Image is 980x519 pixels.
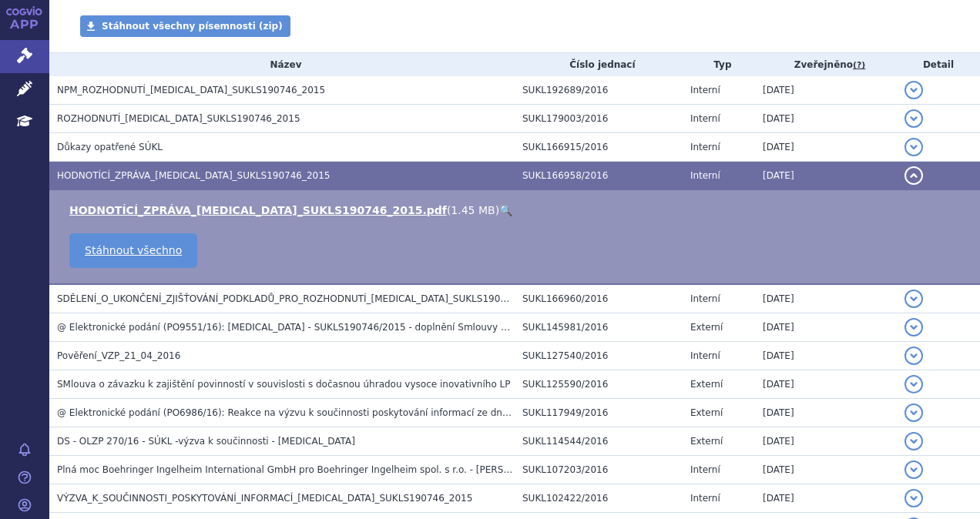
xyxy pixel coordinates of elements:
li: ( ) [69,203,965,218]
td: [DATE] [755,284,897,313]
span: Interní [690,350,720,361]
span: Interní [690,113,720,124]
a: Stáhnout všechny písemnosti (zip) [80,15,290,37]
th: Číslo jednací [515,53,683,76]
button: detail [904,109,923,128]
span: @ Elektronické podání (PO9551/16): Ofev - SUKLS190746/2015 - doplnění Smlouvy o zajištění závazků [57,322,588,333]
span: Interní [690,85,720,95]
td: [DATE] [755,456,897,484]
span: ROZHODNUTÍ_OFEV_SUKLS190746_2015 [57,113,300,124]
button: detail [904,375,923,393]
td: [DATE] [755,427,897,456]
span: DS - OLZP 270/16 - SÚKL -výzva k součinnosti - Ofev [57,436,355,447]
span: Pověření_VZP_21_04_2016 [57,350,180,361]
td: SUKL145981/2016 [515,313,683,342]
span: Plná moc Boehringer Ingelheim International GmbH pro Boehringer Ingelheim spol. s r.o. - nová [57,464,553,475]
td: SUKL166915/2016 [515,133,683,162]
td: [DATE] [755,399,897,427]
span: Stáhnout všechny písemnosti (zip) [102,21,283,32]
button: detail [904,81,923,99]
td: SUKL179003/2016 [515,105,683,133]
span: Interní [690,493,720,504]
span: Důkazy opatřené SÚKL [57,142,163,152]
td: [DATE] [755,313,897,342]
span: Interní [690,142,720,152]
td: [DATE] [755,484,897,513]
span: Externí [690,436,723,447]
td: SUKL166958/2016 [515,162,683,190]
span: NPM_ROZHODNUTÍ_OFEV_SUKLS190746_2015 [57,85,325,95]
button: detail [904,318,923,337]
span: Externí [690,322,723,333]
span: Interní [690,464,720,475]
td: [DATE] [755,342,897,370]
td: SUKL114544/2016 [515,427,683,456]
td: SUKL117949/2016 [515,399,683,427]
button: detail [904,290,923,308]
a: Stáhnout všechno [69,233,197,268]
span: Interní [690,293,720,304]
button: detail [904,403,923,422]
span: Externí [690,379,723,390]
td: SUKL125590/2016 [515,370,683,399]
abbr: (?) [853,60,865,71]
button: detail [904,460,923,479]
button: detail [904,432,923,450]
td: SUKL192689/2016 [515,76,683,105]
td: SUKL107203/2016 [515,456,683,484]
td: [DATE] [755,76,897,105]
button: detail [904,166,923,185]
th: Název [49,53,515,76]
a: HODNOTÍCÍ_ZPRÁVA_[MEDICAL_DATA]_SUKLS190746_2015.pdf [69,204,447,216]
td: [DATE] [755,370,897,399]
td: SUKL166960/2016 [515,284,683,313]
span: VÝZVA_K_SOUČINNOSTI_POSKYTOVÁNÍ_INFORMACÍ_OFEV_SUKLS190746_2015 [57,493,472,504]
span: Externí [690,407,723,418]
th: Detail [897,53,980,76]
button: detail [904,347,923,365]
button: detail [904,138,923,156]
th: Zveřejněno [755,53,897,76]
button: detail [904,489,923,507]
span: SDĚLENÍ_O_UKONČENÍ_ZJIŠŤOVÁNÍ_PODKLADŮ_PRO_ROZHODNUTÍ_OFEV_SUKLS190746_2015.pdf [57,293,564,304]
td: SUKL127540/2016 [515,342,683,370]
td: SUKL102422/2016 [515,484,683,513]
span: 1.45 MB [451,204,495,216]
th: Typ [683,53,755,76]
td: [DATE] [755,162,897,190]
span: SMlouva o závazku k zajištění povinností v souvislosti s dočasnou úhradou vysoce inovativního LP [57,379,510,390]
td: [DATE] [755,133,897,162]
a: 🔍 [499,204,512,216]
span: Interní [690,170,720,181]
span: HODNOTÍCÍ_ZPRÁVA_OFEV_SUKLS190746_2015 [57,170,331,181]
td: [DATE] [755,105,897,133]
